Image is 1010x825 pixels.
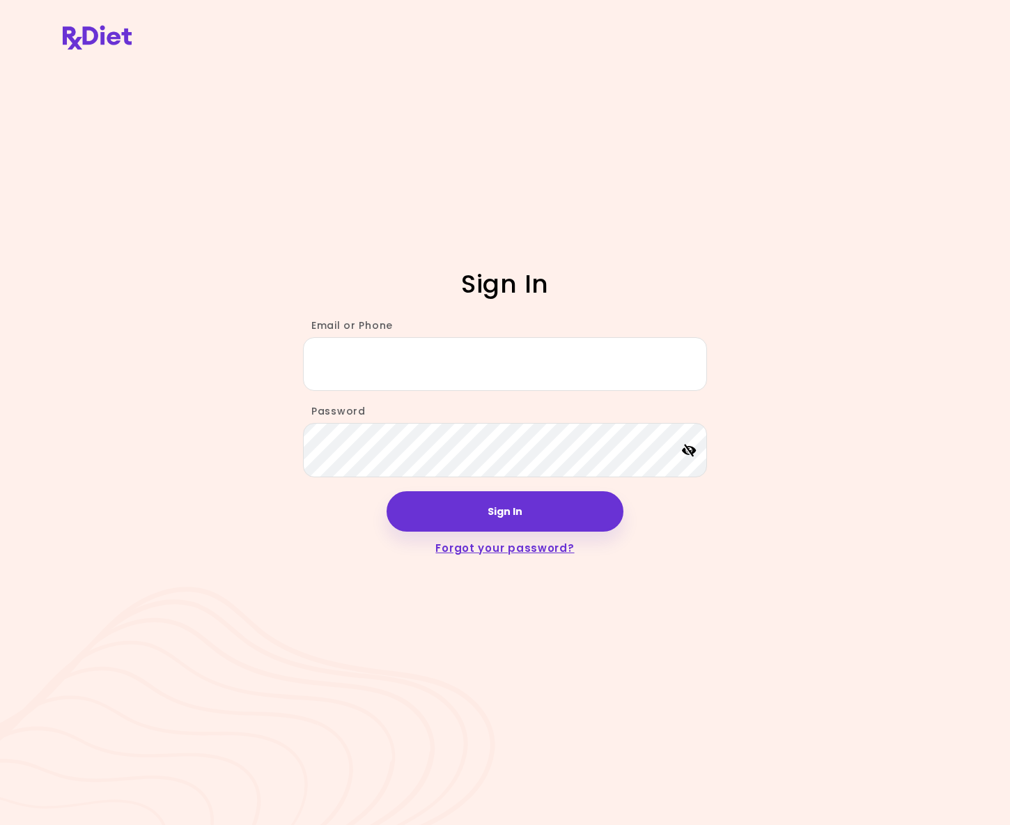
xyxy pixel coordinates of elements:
a: Forgot your password? [435,541,574,555]
label: Password [303,404,366,418]
h1: Sign In [303,268,707,301]
button: Sign In [387,491,623,532]
img: RxDiet [63,25,132,49]
label: Email or Phone [303,318,393,332]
